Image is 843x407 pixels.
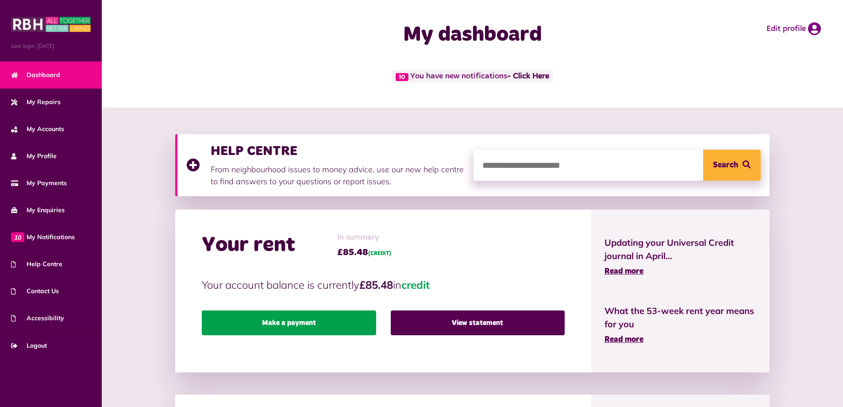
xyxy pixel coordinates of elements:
a: Updating your Universal Credit journal in April... Read more [604,236,756,278]
span: Help Centre [11,260,62,269]
button: Search [703,150,761,181]
h1: My dashboard [296,22,649,48]
span: My Payments [11,178,67,188]
span: My Profile [11,151,57,161]
span: What the 53-week rent year means for you [604,304,756,331]
span: 10 [11,232,24,242]
span: In summary [337,232,391,244]
span: Search [713,150,738,181]
span: My Notifications [11,233,75,242]
span: My Accounts [11,124,64,134]
span: Last login: [DATE] [11,42,91,50]
span: (CREDIT) [368,251,391,256]
span: Read more [604,267,643,275]
span: credit [401,278,430,291]
p: From neighbourhood issues to money advice, use our new help centre to find answers to your questi... [211,163,465,187]
strong: £85.48 [359,278,393,291]
span: My Enquiries [11,205,65,215]
span: 10 [396,73,408,81]
span: You have new notifications [392,70,553,83]
span: Updating your Universal Credit journal in April... [604,236,756,263]
h2: Your rent [202,233,295,258]
span: Read more [604,336,643,344]
a: View statement [391,310,565,335]
span: Dashboard [11,70,60,80]
span: My Repairs [11,97,61,107]
span: Contact Us [11,287,59,296]
a: - Click Here [507,73,549,81]
img: MyRBH [11,16,91,33]
a: What the 53-week rent year means for you Read more [604,304,756,346]
span: Accessibility [11,314,64,323]
span: Logout [11,341,47,350]
span: £85.48 [337,246,391,259]
h3: HELP CENTRE [211,143,465,159]
p: Your account balance is currently in [202,277,565,293]
a: Edit profile [766,22,821,35]
a: Make a payment [202,310,376,335]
